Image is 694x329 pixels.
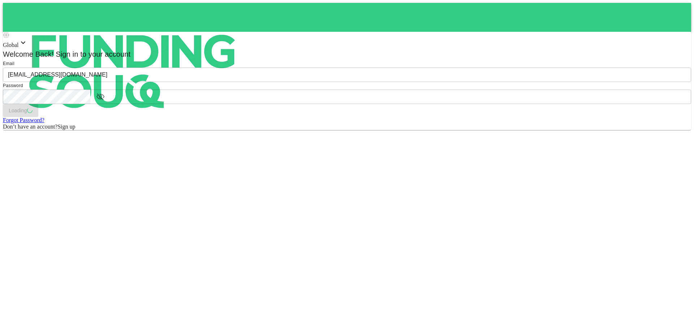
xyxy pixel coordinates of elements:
[3,3,691,32] a: logo
[54,50,131,58] span: Sign in to your account
[3,117,44,123] a: Forgot Password?
[3,50,54,58] span: Welcome Back!
[3,61,14,66] span: Email
[3,38,691,48] div: Global
[3,83,23,88] span: Password
[3,124,57,130] span: Don’t have an account?
[3,3,263,140] img: logo
[3,90,90,104] input: password
[3,68,691,82] input: email
[57,124,75,130] span: Sign up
